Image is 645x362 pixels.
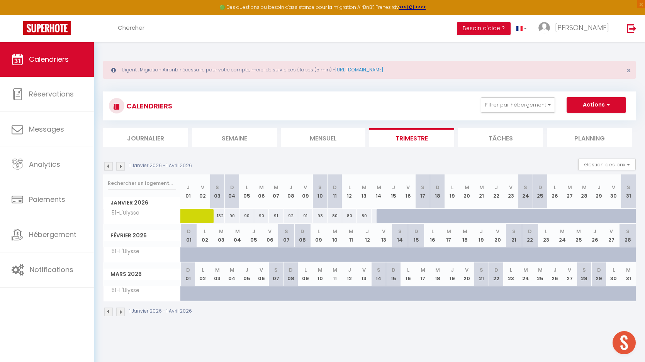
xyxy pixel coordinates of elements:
[298,174,313,209] th: 09
[29,159,60,169] span: Analytics
[524,184,527,191] abbr: S
[435,266,440,274] abbr: M
[408,224,424,247] th: 15
[103,61,636,79] div: Urgent : Migration Airbnb nécessaire pour votre compte, merci de suivre ces étapes (5 min) -
[548,262,562,286] th: 26
[342,262,357,286] th: 12
[495,184,498,191] abbr: J
[372,262,386,286] th: 14
[195,174,210,209] th: 02
[386,262,401,286] th: 15
[342,209,357,223] div: 80
[108,176,176,190] input: Rechercher un logement...
[202,266,204,274] abbr: L
[510,266,512,274] abbr: L
[23,21,71,35] img: Super Booking
[328,174,342,209] th: 11
[29,230,76,239] span: Hébergement
[548,174,562,209] th: 26
[239,174,254,209] th: 05
[348,184,351,191] abbr: L
[103,128,188,147] li: Journalier
[104,230,180,241] span: Février 2026
[245,266,248,274] abbr: J
[104,197,180,208] span: Janvier 2026
[509,184,513,191] abbr: V
[181,224,197,247] th: 01
[357,174,372,209] th: 13
[436,184,440,191] abbr: D
[496,228,499,235] abbr: V
[129,162,192,169] p: 1 Janvier 2026 - 1 Avril 2026
[392,266,395,274] abbr: D
[533,15,619,42] a: ... [PERSON_NAME]
[333,266,337,274] abbr: M
[603,224,620,247] th: 27
[504,262,518,286] th: 23
[416,174,430,209] th: 17
[621,174,636,209] th: 31
[328,209,342,223] div: 80
[465,266,468,274] abbr: V
[304,184,307,191] abbr: V
[278,224,294,247] th: 07
[269,209,283,223] div: 91
[606,174,621,209] th: 30
[181,174,195,209] th: 01
[311,224,327,247] th: 09
[627,184,630,191] abbr: S
[533,262,548,286] th: 25
[398,228,402,235] abbr: S
[457,224,473,247] th: 18
[124,97,172,115] h3: CALENDRIERS
[582,266,586,274] abbr: S
[246,184,248,191] abbr: L
[538,224,554,247] th: 23
[335,66,383,73] a: [URL][DOMAIN_NAME]
[445,174,460,209] th: 19
[268,228,272,235] abbr: V
[333,184,337,191] abbr: D
[522,224,538,247] th: 22
[460,262,474,286] th: 20
[204,228,206,235] abbr: L
[235,228,240,235] abbr: M
[562,262,577,286] th: 27
[597,184,601,191] abbr: J
[627,24,637,33] img: logout
[430,174,445,209] th: 18
[375,224,392,247] th: 13
[528,228,532,235] abbr: D
[576,228,581,235] abbr: M
[369,128,454,147] li: Trimestre
[274,184,278,191] abbr: M
[533,174,548,209] th: 25
[626,228,630,235] abbr: S
[274,266,278,274] abbr: S
[578,159,636,170] button: Gestion des prix
[424,224,441,247] th: 16
[489,224,506,247] th: 20
[30,265,73,274] span: Notifications
[613,331,636,354] div: Ouvrir le chat
[582,184,587,191] abbr: M
[357,209,372,223] div: 80
[612,184,615,191] abbr: V
[219,228,224,235] abbr: M
[362,184,367,191] abbr: M
[197,224,213,247] th: 02
[216,184,219,191] abbr: S
[626,66,631,75] span: ×
[230,266,234,274] abbr: M
[554,184,556,191] abbr: L
[129,308,192,315] p: 1 Janvier 2026 - 1 Avril 2026
[451,184,453,191] abbr: L
[289,184,292,191] abbr: J
[406,184,410,191] abbr: V
[399,4,426,10] a: >>> ICI <<<<
[313,209,328,223] div: 93
[609,228,613,235] abbr: V
[259,184,264,191] abbr: M
[333,228,337,235] abbr: M
[343,224,359,247] th: 11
